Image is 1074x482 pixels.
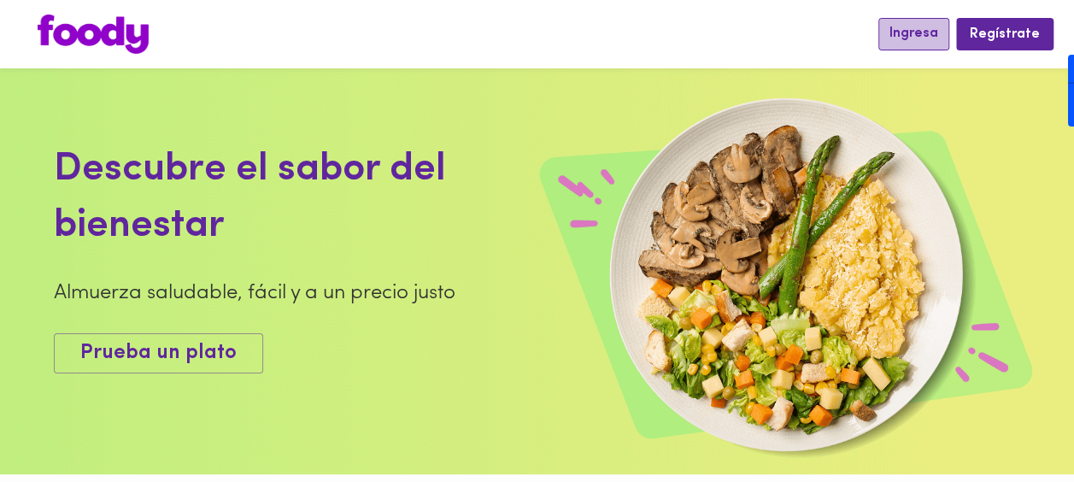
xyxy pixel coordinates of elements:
[54,142,484,255] div: Descubre el sabor del bienestar
[956,18,1053,50] button: Regístrate
[54,333,263,373] button: Prueba un plato
[889,26,938,42] span: Ingresa
[878,18,949,50] button: Ingresa
[975,383,1057,465] iframe: Messagebird Livechat Widget
[38,15,149,54] img: logo.png
[80,341,237,366] span: Prueba un plato
[970,26,1040,43] span: Regístrate
[54,279,484,308] div: Almuerza saludable, fácil y a un precio justo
